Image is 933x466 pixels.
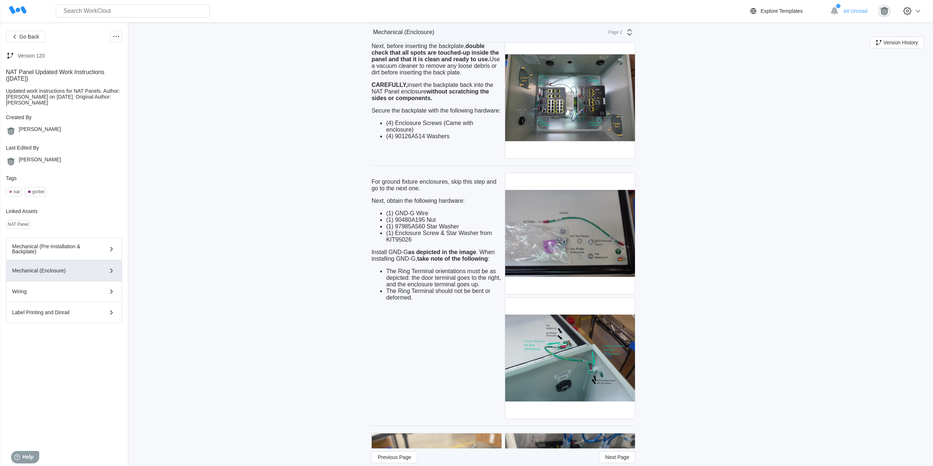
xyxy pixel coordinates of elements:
[371,82,502,102] p: insert the backplate back into the NAT Panel enclosure
[386,288,502,301] li: The Ring Terminal should not be bent or deformed.
[6,126,16,136] img: gorilla.png
[12,289,95,294] div: Wiring
[599,451,635,463] button: Next Page
[6,260,122,281] button: Mechanical (Enclosure)
[6,208,122,214] div: Linked Assets
[373,29,434,36] div: Mechanical (Enclosure)
[505,173,635,294] img: P1190032.jpg
[6,88,122,106] div: Updated work instructions for NAT Panels. Author: [PERSON_NAME] on [DATE]. Original Author:[PERSO...
[12,268,95,273] div: Mechanical (Enclosure)
[386,120,502,133] li: (4) Enclosure Screws (Came with enclosure)
[844,8,867,14] span: 44 Unread
[6,281,122,302] button: Wiring
[18,53,45,59] div: Version 120
[12,310,95,315] div: Label Printing and Dinrail
[371,249,502,262] p: Install GND-G . When installing GND-G, :
[604,30,622,35] div: Page 2
[386,217,502,223] li: (1) 90480A195 Nut
[371,43,499,62] strong: double check that all spots are touched-up inside the panel and that it is clean and ready to use.
[386,210,502,217] li: (1) GND-G Wire
[56,4,210,18] input: Search WorkClout
[386,133,502,140] li: (4) 90126A514 Washers
[761,8,803,14] div: Explore Templates
[6,157,16,166] img: gorilla.png
[371,107,502,114] p: Secure the backplate with the following hardware:
[14,189,20,194] div: nat
[6,238,122,260] button: Mechanical (Pre-Installation & Backplate)
[6,31,45,43] button: Go Back
[6,145,122,151] div: Last Edited By
[371,198,502,204] p: Next, obtain the following hardware:
[884,40,918,45] span: Version History
[6,175,122,181] div: Tags
[19,157,61,166] div: [PERSON_NAME]
[371,43,502,76] p: Next, before inserting the backplate, Use a vacuum cleaner to remove any loose debris or dirt bef...
[19,126,61,136] div: [PERSON_NAME]
[386,223,502,230] li: (1) 97985A560 Star Washer
[6,114,122,120] div: Created By
[19,34,39,39] span: Go Back
[386,230,502,243] li: (1) Enclosure Screw & Star Washer from KIT95026
[386,268,502,288] li: The Ring Terminal orientations must be as depicted: the door terminal goes to the right, and the ...
[378,455,411,460] span: Previous Page
[878,5,890,17] img: gorilla.png
[12,244,95,254] div: Mechanical (Pre-Installation & Backplate)
[371,82,407,88] strong: CAREFULLY,
[6,302,122,323] button: Label Printing and Dinrail
[32,189,44,194] div: gorbel
[749,7,826,15] a: Explore Templates
[605,455,629,460] span: Next Page
[371,451,417,463] button: Previous Page
[505,298,635,419] img: P1190033.jpg
[417,256,488,262] strong: take note of the following
[371,179,502,192] p: For ground fixture enclosures, skip this step and go to the next one.
[8,222,29,227] div: NAT Panel
[6,69,122,82] div: NAT Panel Updated Work Instructions ([DATE])
[870,37,924,48] button: Version History
[371,88,489,101] strong: without scratching the sides or components.
[408,249,476,255] strong: as depicted in the image
[505,37,635,158] img: P1190031.jpg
